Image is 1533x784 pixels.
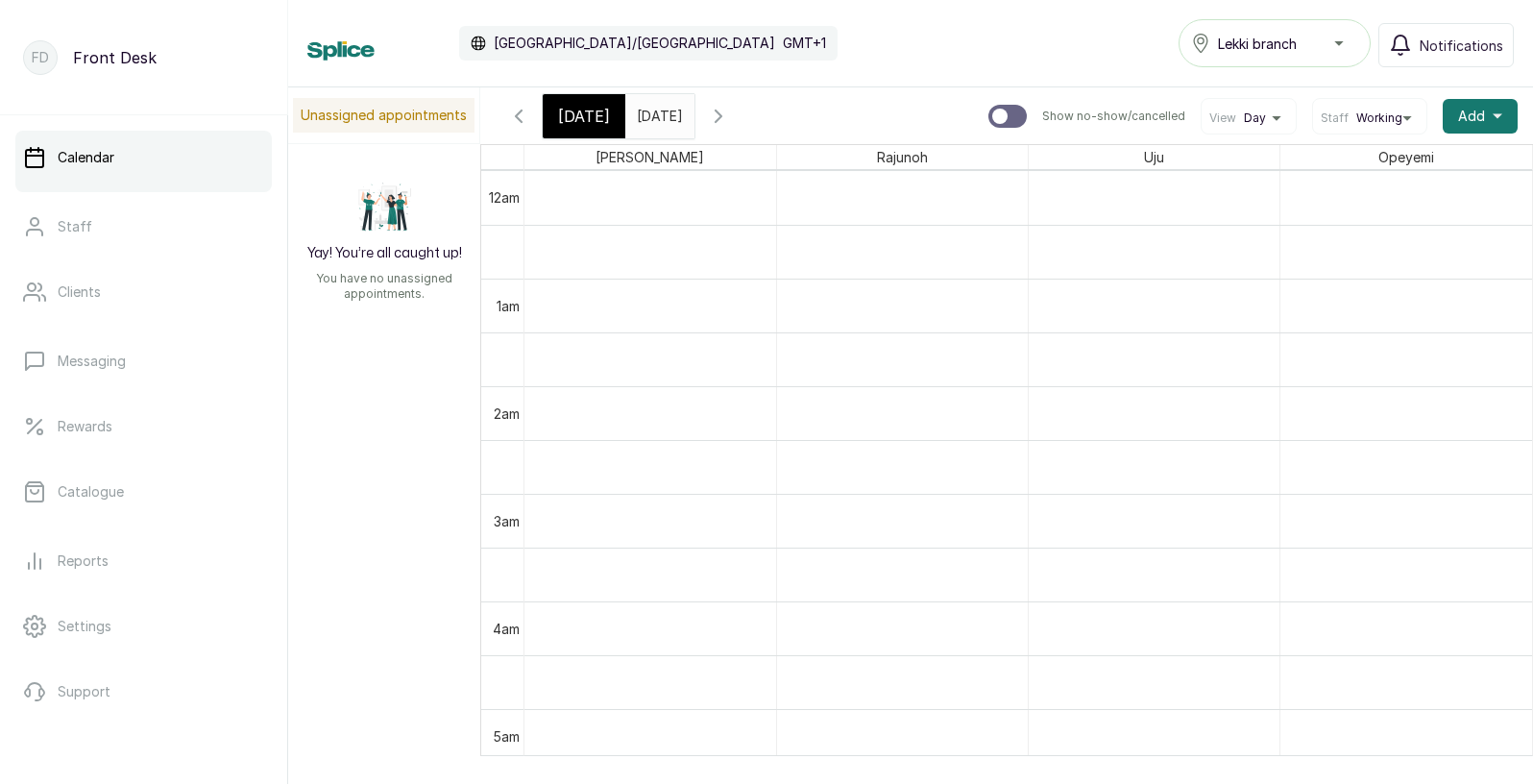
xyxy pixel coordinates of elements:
[1375,145,1438,169] span: Opeyemi
[58,682,110,701] p: Support
[15,730,272,784] button: Logout
[15,400,272,453] a: Rewards
[15,534,272,588] a: Reports
[32,48,49,67] p: FD
[1244,110,1266,126] span: Day
[58,217,92,236] p: Staff
[558,105,610,128] span: [DATE]
[1179,19,1371,67] button: Lekki branch
[490,511,523,531] div: 3am
[1218,34,1297,54] span: Lekki branch
[58,148,114,167] p: Calendar
[15,200,272,254] a: Staff
[15,465,272,519] a: Catalogue
[307,244,462,263] h2: Yay! You’re all caught up!
[15,334,272,388] a: Messaging
[58,617,111,636] p: Settings
[1321,110,1349,126] span: Staff
[1378,23,1514,67] button: Notifications
[15,600,272,653] a: Settings
[485,187,523,208] div: 12am
[58,352,126,371] p: Messaging
[490,404,523,424] div: 2am
[1140,145,1168,169] span: Uju
[1420,36,1503,56] span: Notifications
[493,296,523,316] div: 1am
[293,98,474,133] p: Unassigned appointments
[1321,110,1419,126] button: StaffWorking
[58,482,124,502] p: Catalogue
[1443,99,1518,134] button: Add
[1209,110,1288,126] button: ViewDay
[783,34,826,53] p: GMT+1
[15,665,272,719] a: Support
[592,145,708,169] span: [PERSON_NAME]
[1356,110,1402,126] span: Working
[494,34,775,53] p: [GEOGRAPHIC_DATA]/[GEOGRAPHIC_DATA]
[15,265,272,319] a: Clients
[1458,107,1485,126] span: Add
[300,271,469,302] p: You have no unassigned appointments.
[489,726,523,747] div: 5am
[15,131,272,184] a: Calendar
[1042,109,1185,124] p: Show no-show/cancelled
[58,282,101,302] p: Clients
[58,551,109,571] p: Reports
[1209,110,1236,126] span: View
[873,145,932,169] span: Rajunoh
[58,417,112,436] p: Rewards
[543,94,625,138] div: [DATE]
[489,619,523,639] div: 4am
[73,46,157,69] p: Front Desk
